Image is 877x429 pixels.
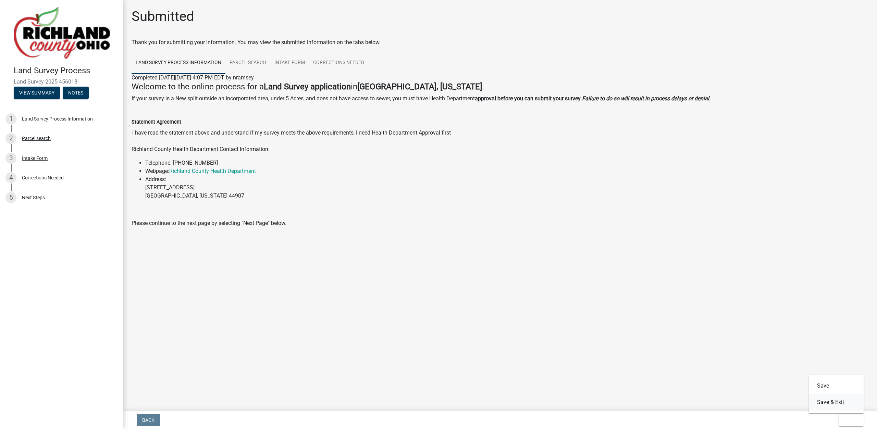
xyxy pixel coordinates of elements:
strong: Land Survey application [264,82,351,91]
p: Please continue to the next page by selecting "Next Page" below. [132,219,869,227]
a: Corrections Needed [309,52,368,74]
div: Land Survey Process Information [22,116,93,121]
span: Completed [DATE][DATE] 4:07 PM EDT by nramsey [132,74,254,81]
h1: Submitted [132,8,194,25]
div: Exit [809,375,864,413]
a: Parcel search [225,52,270,74]
div: 3 [5,153,16,164]
li: Webpage: [145,167,869,175]
a: Intake Form [270,52,309,74]
span: Land Survey-2025-456018 [14,78,110,85]
button: View Summary [14,87,60,99]
p: Richland County Health Department Contact Information: [132,145,869,153]
h4: Land Survey Process [14,66,118,76]
h4: Welcome to the online process for a in . [132,82,869,92]
div: 4 [5,172,16,183]
button: Back [137,414,160,426]
strong: [GEOGRAPHIC_DATA], [US_STATE] [357,82,482,91]
label: Statement Agreement [132,120,181,125]
a: Land Survey Process Information [132,52,225,74]
button: Save & Exit [809,394,864,411]
span: Exit [844,417,854,423]
li: Telephone: [PHONE_NUMBER] [145,159,869,167]
span: Back [142,417,155,423]
div: 5 [5,192,16,203]
div: Corrections Needed [22,175,64,180]
strong: Failure to do so will result in process delays or denial. [582,95,711,102]
a: Richland County Health Department [169,168,256,174]
div: 2 [5,133,16,144]
div: Parcel search [22,136,51,141]
img: Richland County, Ohio [14,7,110,59]
li: Address: [STREET_ADDRESS] [GEOGRAPHIC_DATA], [US_STATE] 44907 [145,175,869,200]
p: If your survey is a New split outside an incorporated area, under 5 Acres, and does not have acce... [132,94,869,103]
button: Exit [839,414,864,426]
div: Thank you for submitting your information. You may view the submitted information on the tabs below. [132,38,869,47]
wm-modal-confirm: Notes [63,90,89,96]
button: Save [809,378,864,394]
div: 1 [5,113,16,124]
wm-modal-confirm: Summary [14,90,60,96]
button: Notes [63,87,89,99]
strong: approval before you can submit your survey [475,95,581,102]
div: Intake Form [22,156,48,161]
